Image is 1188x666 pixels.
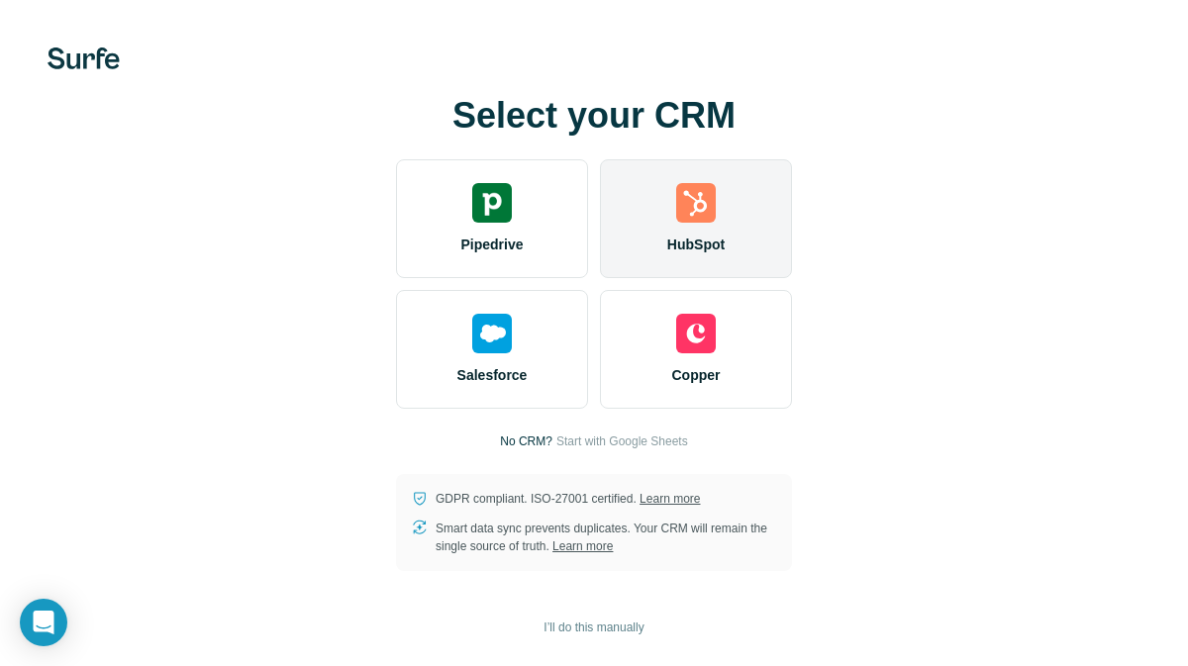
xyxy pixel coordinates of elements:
[436,490,700,508] p: GDPR compliant. ISO-27001 certified.
[640,492,700,506] a: Learn more
[676,183,716,223] img: hubspot's logo
[500,432,552,450] p: No CRM?
[20,599,67,646] div: Open Intercom Messenger
[396,96,792,136] h1: Select your CRM
[556,432,688,450] button: Start with Google Sheets
[48,48,120,69] img: Surfe's logo
[672,365,721,385] span: Copper
[472,183,512,223] img: pipedrive's logo
[544,618,643,636] span: I’ll do this manually
[667,235,725,254] span: HubSpot
[472,314,512,353] img: salesforce's logo
[457,365,528,385] span: Salesforce
[676,314,716,353] img: copper's logo
[552,539,613,553] a: Learn more
[460,235,523,254] span: Pipedrive
[530,613,657,642] button: I’ll do this manually
[436,520,776,555] p: Smart data sync prevents duplicates. Your CRM will remain the single source of truth.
